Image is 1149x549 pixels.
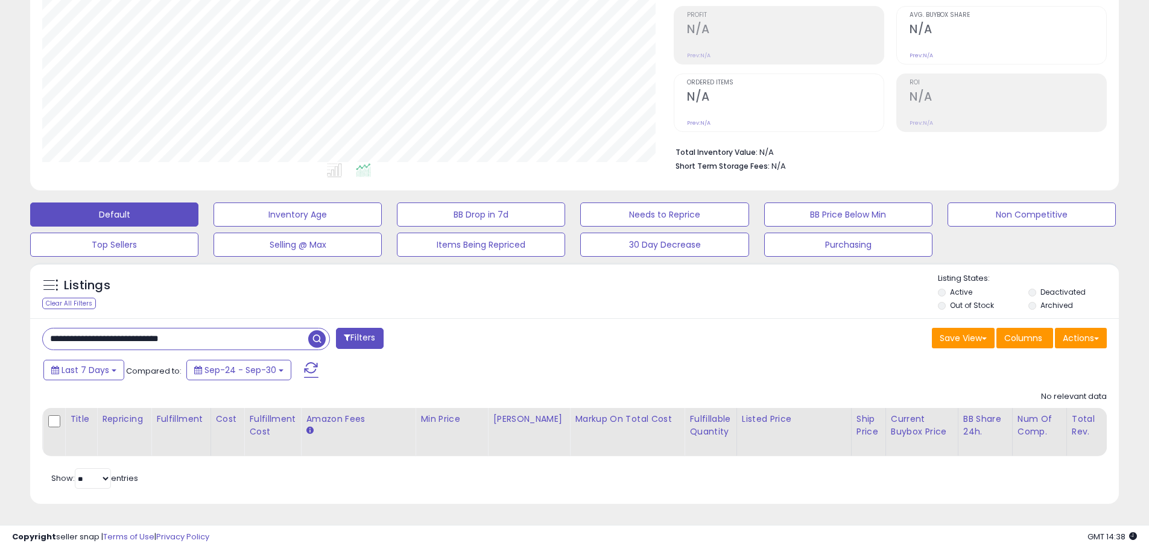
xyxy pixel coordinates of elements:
[43,360,124,380] button: Last 7 Days
[764,202,932,227] button: BB Price Below Min
[249,413,296,438] div: Fulfillment Cost
[420,413,483,425] div: Min Price
[12,531,56,542] strong: Copyright
[1004,332,1042,344] span: Columns
[102,413,146,425] div: Repricing
[580,202,749,227] button: Needs to Reprice
[687,12,884,19] span: Profit
[910,119,933,127] small: Prev: N/A
[1055,328,1107,348] button: Actions
[580,233,749,257] button: 30 Day Decrease
[676,144,1098,158] li: N/A
[771,160,786,172] span: N/A
[687,80,884,86] span: Ordered Items
[996,328,1053,348] button: Columns
[204,364,276,376] span: Sep-24 - Sep-30
[156,531,209,542] a: Privacy Policy
[910,90,1106,106] h2: N/A
[676,161,770,171] b: Short Term Storage Fees:
[687,22,884,39] h2: N/A
[1018,413,1062,438] div: Num of Comp.
[910,52,933,59] small: Prev: N/A
[687,52,711,59] small: Prev: N/A
[948,202,1116,227] button: Non Competitive
[186,360,291,380] button: Sep-24 - Sep-30
[856,413,881,438] div: Ship Price
[103,531,154,542] a: Terms of Use
[950,287,972,297] label: Active
[687,119,711,127] small: Prev: N/A
[306,425,313,436] small: Amazon Fees.
[1041,391,1107,403] div: No relevant data
[963,413,1007,438] div: BB Share 24h.
[575,413,679,425] div: Markup on Total Cost
[306,413,410,425] div: Amazon Fees
[216,413,239,425] div: Cost
[397,233,565,257] button: Items Being Repriced
[938,273,1119,284] p: Listing States:
[687,90,884,106] h2: N/A
[64,277,110,294] h5: Listings
[30,202,198,227] button: Default
[764,233,932,257] button: Purchasing
[689,413,731,438] div: Fulfillable Quantity
[70,413,92,425] div: Title
[676,147,758,157] b: Total Inventory Value:
[126,365,182,377] span: Compared to:
[156,413,205,425] div: Fulfillment
[910,22,1106,39] h2: N/A
[62,364,109,376] span: Last 7 Days
[336,328,383,349] button: Filters
[493,413,565,425] div: [PERSON_NAME]
[214,202,382,227] button: Inventory Age
[910,80,1106,86] span: ROI
[950,300,994,310] label: Out of Stock
[932,328,995,348] button: Save View
[51,472,138,484] span: Show: entries
[1087,531,1137,542] span: 2025-10-8 14:38 GMT
[1072,413,1116,438] div: Total Rev.
[214,233,382,257] button: Selling @ Max
[1040,287,1086,297] label: Deactivated
[30,233,198,257] button: Top Sellers
[742,413,846,425] div: Listed Price
[42,298,96,309] div: Clear All Filters
[12,532,209,543] div: seller snap | |
[891,413,953,438] div: Current Buybox Price
[570,408,685,456] th: The percentage added to the cost of goods (COGS) that forms the calculator for Min & Max prices.
[910,12,1106,19] span: Avg. Buybox Share
[397,202,565,227] button: BB Drop in 7d
[1040,300,1073,310] label: Archived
